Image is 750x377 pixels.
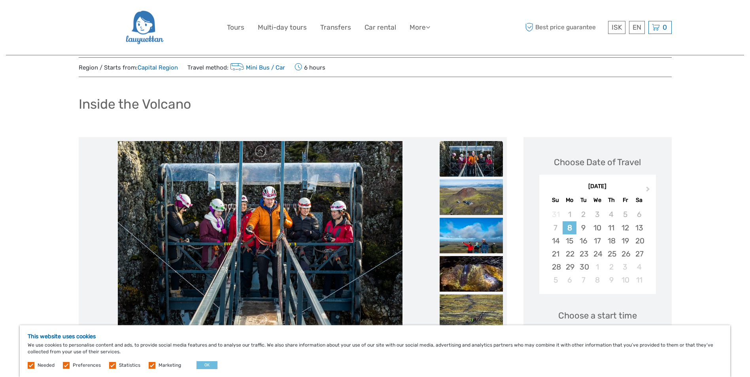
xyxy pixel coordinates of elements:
[590,247,604,260] div: Choose Wednesday, September 24th, 2025
[549,208,563,221] div: Not available Sunday, August 31st, 2025
[159,362,181,369] label: Marketing
[605,195,618,205] div: Th
[632,208,646,221] div: Not available Saturday, September 6th, 2025
[79,96,191,112] h1: Inside the Volcano
[576,247,590,260] div: Choose Tuesday, September 23rd, 2025
[590,260,604,273] div: Choose Wednesday, October 1st, 2025
[618,247,632,260] div: Choose Friday, September 26th, 2025
[410,22,430,33] a: More
[549,260,563,273] div: Choose Sunday, September 28th, 2025
[440,256,503,292] img: 7ac251c5713f4a2dbe5a120df4a8d976_slider_thumbnail.jpeg
[632,247,646,260] div: Choose Saturday, September 27th, 2025
[576,195,590,205] div: Tu
[73,362,101,369] label: Preferences
[549,247,563,260] div: Choose Sunday, September 21st, 2025
[440,141,503,177] img: cd5cc137e7404e5d959b00fd62ad6284_slider_thumbnail.jpeg
[549,195,563,205] div: Su
[440,294,503,330] img: fb0600affdc143718af37a4963468f6f_slider_thumbnail.jpeg
[558,309,637,322] span: Choose a start time
[629,21,645,34] div: EN
[618,234,632,247] div: Choose Friday, September 19th, 2025
[554,156,641,168] div: Choose Date of Travel
[320,22,351,33] a: Transfers
[612,23,622,31] span: ISK
[563,208,576,221] div: Not available Monday, September 1st, 2025
[258,22,307,33] a: Multi-day tours
[563,195,576,205] div: Mo
[440,218,503,253] img: 7a37644959514a24802c9fd48de7ef32_slider_thumbnail.jpeg
[118,141,402,331] img: cd5cc137e7404e5d959b00fd62ad6284_main_slider.jpeg
[229,64,285,71] a: Mini Bus / Car
[187,62,285,73] span: Travel method:
[11,14,89,20] p: We're away right now. Please check back later!
[576,273,590,287] div: Choose Tuesday, October 7th, 2025
[605,273,618,287] div: Choose Thursday, October 9th, 2025
[605,208,618,221] div: Not available Thursday, September 4th, 2025
[590,234,604,247] div: Choose Wednesday, September 17th, 2025
[590,195,604,205] div: We
[91,12,100,22] button: Open LiveChat chat widget
[632,234,646,247] div: Choose Saturday, September 20th, 2025
[440,179,503,215] img: e8a67274b68a4dadaf5e23364ff0a6d7_slider_thumbnail.jpeg
[549,221,563,234] div: Not available Sunday, September 7th, 2025
[605,234,618,247] div: Choose Thursday, September 18th, 2025
[563,260,576,273] div: Choose Monday, September 29th, 2025
[119,362,140,369] label: Statistics
[605,221,618,234] div: Choose Thursday, September 11th, 2025
[661,23,668,31] span: 0
[632,221,646,234] div: Choose Saturday, September 13th, 2025
[576,234,590,247] div: Choose Tuesday, September 16th, 2025
[576,208,590,221] div: Not available Tuesday, September 2nd, 2025
[576,221,590,234] div: Choose Tuesday, September 9th, 2025
[20,325,730,377] div: We use cookies to personalise content and ads, to provide social media features and to analyse ou...
[618,221,632,234] div: Choose Friday, September 12th, 2025
[125,6,163,49] img: 2954-36deae89-f5b4-4889-ab42-60a468582106_logo_big.png
[618,260,632,273] div: Choose Friday, October 3rd, 2025
[563,273,576,287] div: Choose Monday, October 6th, 2025
[605,247,618,260] div: Choose Thursday, September 25th, 2025
[365,22,396,33] a: Car rental
[605,260,618,273] div: Choose Thursday, October 2nd, 2025
[523,21,606,34] span: Best price guarantee
[295,62,325,73] span: 6 hours
[549,273,563,287] div: Choose Sunday, October 5th, 2025
[79,64,178,72] span: Region / Starts from:
[542,208,653,287] div: month 2025-09
[196,361,217,369] button: OK
[590,208,604,221] div: Not available Wednesday, September 3rd, 2025
[576,260,590,273] div: Choose Tuesday, September 30th, 2025
[563,221,576,234] div: Choose Monday, September 8th, 2025
[618,208,632,221] div: Not available Friday, September 5th, 2025
[227,22,244,33] a: Tours
[618,273,632,287] div: Choose Friday, October 10th, 2025
[590,273,604,287] div: Choose Wednesday, October 8th, 2025
[632,195,646,205] div: Sa
[138,64,178,71] a: Capital Region
[590,221,604,234] div: Choose Wednesday, September 10th, 2025
[563,234,576,247] div: Choose Monday, September 15th, 2025
[618,195,632,205] div: Fr
[563,247,576,260] div: Choose Monday, September 22nd, 2025
[549,234,563,247] div: Choose Sunday, September 14th, 2025
[38,362,55,369] label: Needed
[642,185,655,197] button: Next Month
[539,183,656,191] div: [DATE]
[632,273,646,287] div: Choose Saturday, October 11th, 2025
[28,333,722,340] h5: This website uses cookies
[632,260,646,273] div: Choose Saturday, October 4th, 2025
